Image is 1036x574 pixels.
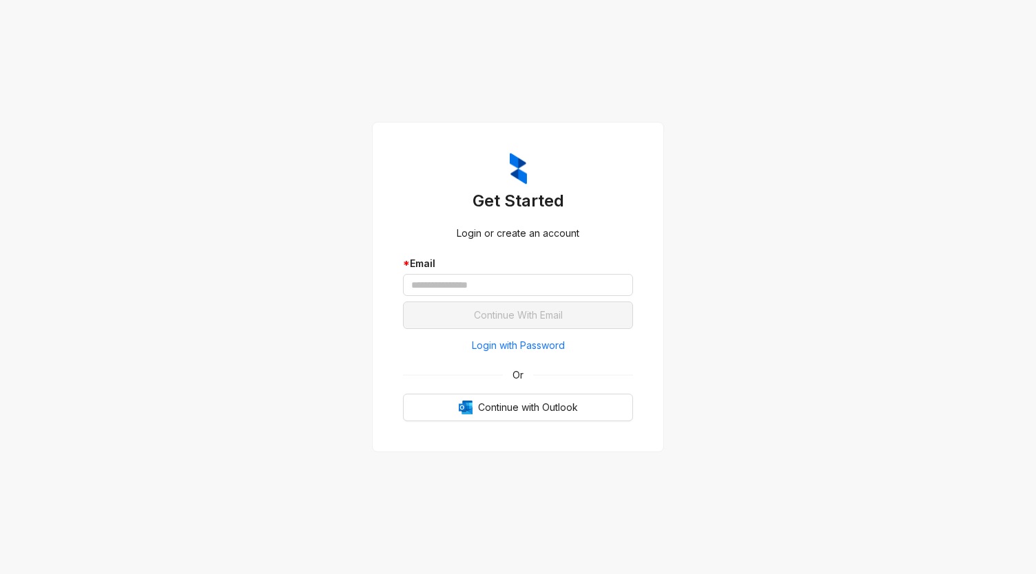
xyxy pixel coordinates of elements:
span: Continue with Outlook [478,400,578,415]
button: OutlookContinue with Outlook [403,394,633,421]
div: Email [403,256,633,271]
button: Continue With Email [403,301,633,329]
img: Outlook [459,401,473,414]
span: Login with Password [472,338,565,353]
span: Or [503,368,533,383]
div: Login or create an account [403,226,633,241]
img: ZumaIcon [510,153,527,184]
h3: Get Started [403,190,633,212]
button: Login with Password [403,334,633,357]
